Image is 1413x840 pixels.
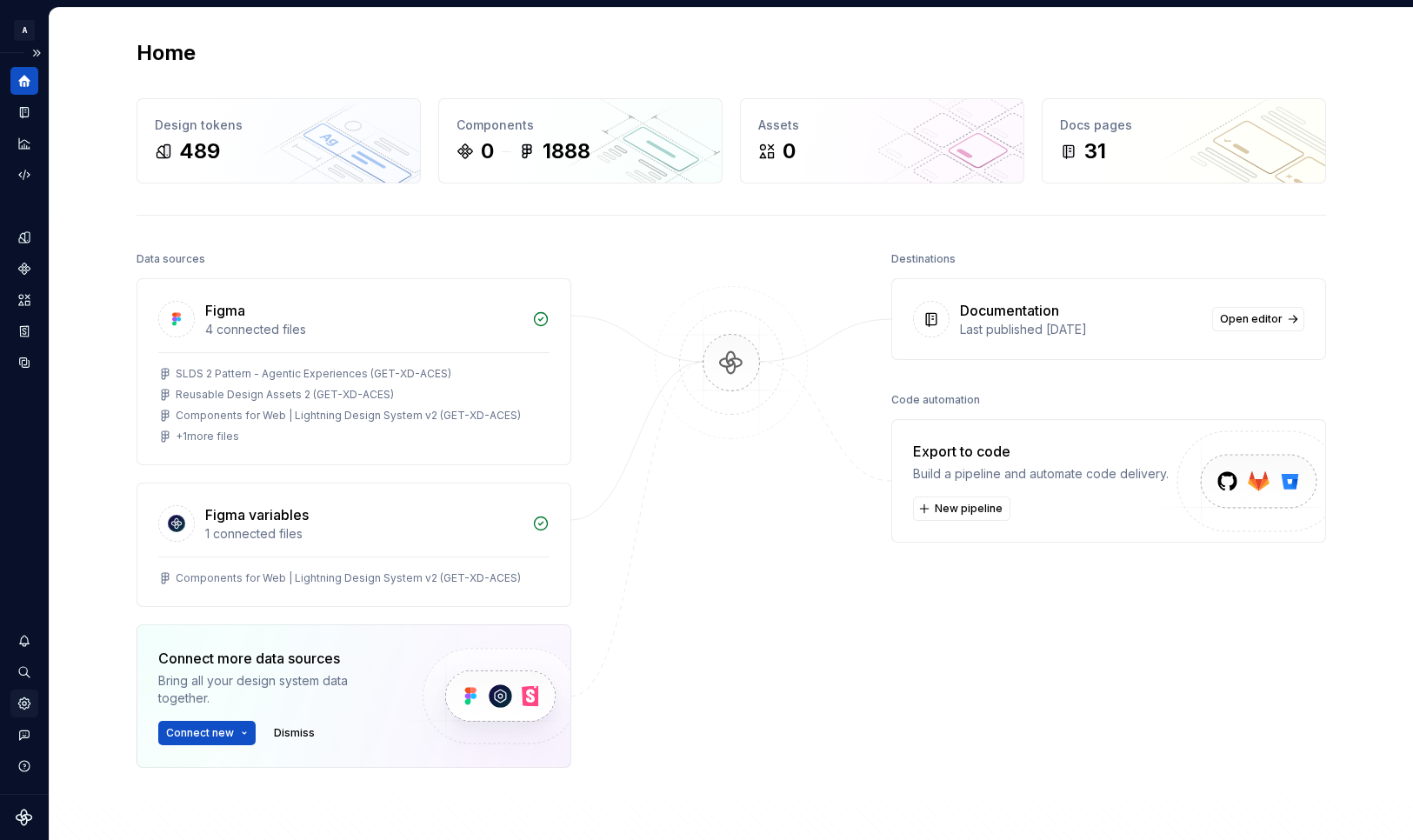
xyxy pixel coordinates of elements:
a: Figma4 connected filesSLDS 2 Pattern - Agentic Experiences (GET-XD-ACES)Reusable Design Assets 2 ... [137,278,571,465]
button: A [3,11,45,49]
span: Connect new [166,726,234,740]
div: 4 connected files [205,321,522,338]
div: A [14,20,35,41]
a: Figma variables1 connected filesComponents for Web | Lightning Design System v2 (GET-XD-ACES) [137,483,571,607]
div: Connect more data sources [158,648,393,669]
div: 489 [179,137,220,165]
span: Open editor [1220,312,1283,326]
div: Code automation [891,388,980,412]
div: 1888 [543,137,590,165]
span: New pipeline [935,502,1003,516]
div: Last published [DATE] [960,321,1202,338]
a: Assets [10,286,38,314]
div: Docs pages [1060,117,1308,134]
a: Assets0 [740,98,1024,183]
a: Documentation [10,98,38,126]
button: Connect new [158,721,256,745]
a: Settings [10,690,38,717]
a: Open editor [1212,307,1304,331]
div: Bring all your design system data together. [158,672,393,707]
a: Storybook stories [10,317,38,345]
div: Components for Web | Lightning Design System v2 (GET-XD-ACES) [176,409,521,423]
button: Dismiss [266,721,323,745]
a: Components01888 [438,98,723,183]
a: Code automation [10,161,38,189]
svg: Supernova Logo [16,809,33,826]
div: 31 [1084,137,1106,165]
div: Assets [758,117,1006,134]
div: Figma [205,300,245,321]
a: Docs pages31 [1042,98,1326,183]
a: Data sources [10,349,38,377]
span: Dismiss [274,726,315,740]
div: Components for Web | Lightning Design System v2 (GET-XD-ACES) [176,571,521,585]
div: SLDS 2 Pattern - Agentic Experiences (GET-XD-ACES) [176,367,451,381]
a: Analytics [10,130,38,157]
a: Components [10,255,38,283]
div: Documentation [960,300,1059,321]
div: Destinations [891,247,956,271]
div: 0 [783,137,796,165]
a: Design tokens489 [137,98,421,183]
button: Notifications [10,627,38,655]
div: 0 [481,137,494,165]
button: New pipeline [913,497,1010,521]
div: Data sources [137,247,205,271]
button: Search ⌘K [10,658,38,686]
div: Export to code [913,441,1169,462]
a: Home [10,67,38,95]
div: 1 connected files [205,525,522,543]
div: + 1 more files [176,430,239,443]
div: Design tokens [155,117,403,134]
a: Design tokens [10,223,38,251]
button: Contact support [10,721,38,749]
button: Expand sidebar [24,41,49,65]
div: Build a pipeline and automate code delivery. [913,465,1169,483]
div: Components [457,117,704,134]
div: Reusable Design Assets 2 (GET-XD-ACES) [176,388,394,402]
div: Figma variables [205,504,309,525]
h2: Home [137,39,196,67]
